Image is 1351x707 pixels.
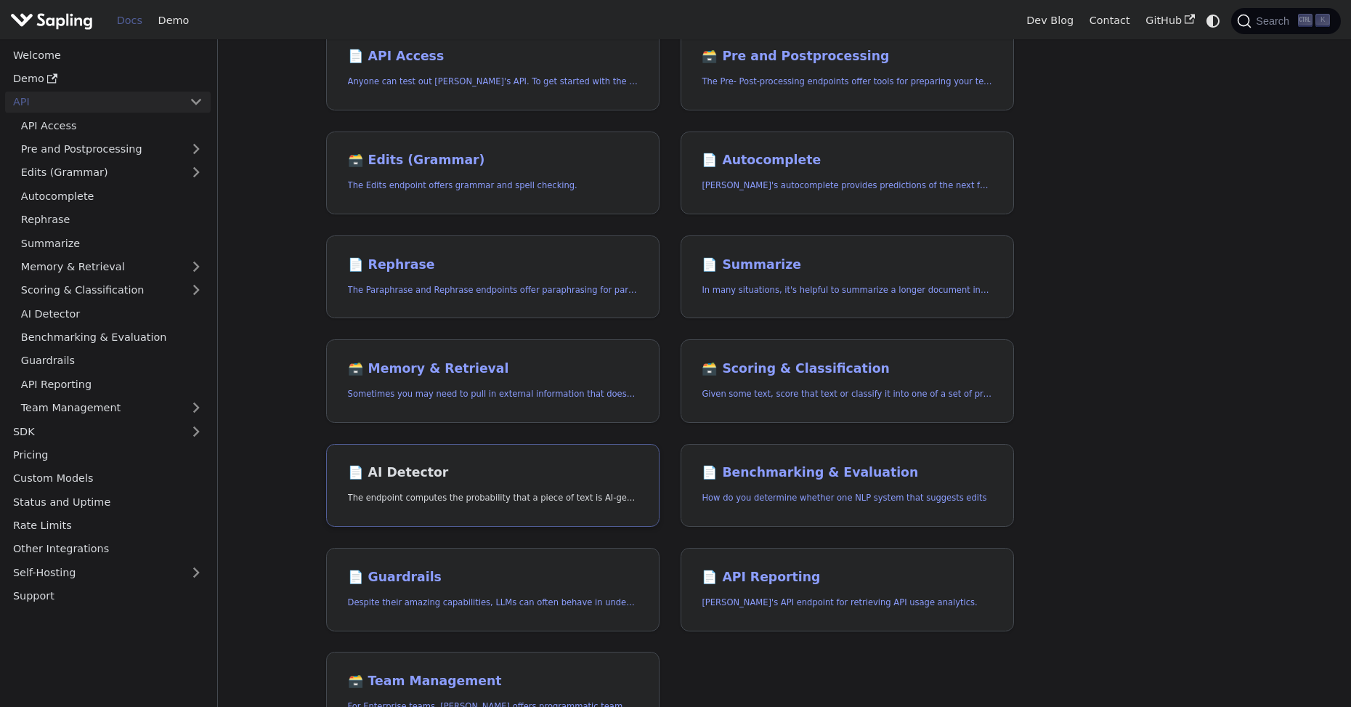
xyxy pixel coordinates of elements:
p: How do you determine whether one NLP system that suggests edits [702,491,991,505]
a: Edits (Grammar) [13,162,211,183]
a: Other Integrations [5,538,211,559]
a: Support [5,586,211,607]
button: Collapse sidebar category 'API' [182,92,211,113]
a: SDK [5,421,182,442]
a: 📄️ Autocomplete[PERSON_NAME]'s autocomplete provides predictions of the next few characters or words [681,132,1014,215]
h2: Autocomplete [702,153,991,169]
h2: AI Detector [348,465,638,481]
a: Welcome [5,44,211,65]
a: Rate Limits [5,515,211,536]
p: In many situations, it's helpful to summarize a longer document into a shorter, more easily diges... [702,283,991,297]
h2: Edits (Grammar) [348,153,638,169]
a: 📄️ RephraseThe Paraphrase and Rephrase endpoints offer paraphrasing for particular styles. [326,235,660,319]
a: 📄️ SummarizeIn many situations, it's helpful to summarize a longer document into a shorter, more ... [681,235,1014,319]
a: API [5,92,182,113]
p: Sapling's API endpoint for retrieving API usage analytics. [702,596,991,610]
a: Guardrails [13,350,211,371]
a: Scoring & Classification [13,280,211,301]
p: The Paraphrase and Rephrase endpoints offer paraphrasing for particular styles. [348,283,638,297]
a: Autocomplete [13,185,211,206]
h2: Team Management [348,674,638,690]
h2: Benchmarking & Evaluation [702,465,991,481]
a: Memory & Retrieval [13,256,211,278]
img: Sapling.ai [10,10,93,31]
a: 🗃️ Edits (Grammar)The Edits endpoint offers grammar and spell checking. [326,132,660,215]
a: API Access [13,115,211,136]
p: Sometimes you may need to pull in external information that doesn't fit in the context size of an... [348,387,638,401]
a: API Reporting [13,373,211,395]
button: Search (Ctrl+K) [1231,8,1340,34]
a: 📄️ API AccessAnyone can test out [PERSON_NAME]'s API. To get started with the API, simply: [326,27,660,110]
p: Given some text, score that text or classify it into one of a set of pre-specified categories. [702,387,991,401]
a: 📄️ API Reporting[PERSON_NAME]'s API endpoint for retrieving API usage analytics. [681,548,1014,631]
h2: Memory & Retrieval [348,361,638,377]
a: Summarize [13,233,211,254]
a: 📄️ AI DetectorThe endpoint computes the probability that a piece of text is AI-generated, [326,444,660,528]
a: GitHub [1137,9,1202,32]
a: Team Management [13,397,211,419]
p: The endpoint computes the probability that a piece of text is AI-generated, [348,491,638,505]
a: Docs [109,9,150,32]
p: Sapling's autocomplete provides predictions of the next few characters or words [702,179,991,193]
a: Self-Hosting [5,562,211,583]
a: 🗃️ Scoring & ClassificationGiven some text, score that text or classify it into one of a set of p... [681,339,1014,423]
a: Sapling.ai [10,10,98,31]
a: Custom Models [5,468,211,489]
a: Pre and Postprocessing [13,139,211,160]
a: 📄️ GuardrailsDespite their amazing capabilities, LLMs can often behave in undesired [326,548,660,631]
a: 📄️ Benchmarking & EvaluationHow do you determine whether one NLP system that suggests edits [681,444,1014,528]
h2: Scoring & Classification [702,361,991,377]
a: Status and Uptime [5,491,211,512]
h2: Summarize [702,257,991,273]
p: The Pre- Post-processing endpoints offer tools for preparing your text data for ingestation as we... [702,75,991,89]
h2: Pre and Postprocessing [702,49,991,65]
kbd: K [1315,14,1330,27]
a: 🗃️ Memory & RetrievalSometimes you may need to pull in external information that doesn't fit in t... [326,339,660,423]
a: Rephrase [13,209,211,230]
a: Contact [1082,9,1138,32]
p: Anyone can test out Sapling's API. To get started with the API, simply: [348,75,638,89]
h2: Guardrails [348,570,638,586]
a: 🗃️ Pre and PostprocessingThe Pre- Post-processing endpoints offer tools for preparing your text d... [681,27,1014,110]
a: Demo [5,68,211,89]
p: Despite their amazing capabilities, LLMs can often behave in undesired [348,596,638,610]
a: Benchmarking & Evaluation [13,327,211,348]
a: Pricing [5,445,211,466]
p: The Edits endpoint offers grammar and spell checking. [348,179,638,193]
h2: Rephrase [348,257,638,273]
span: Search [1251,15,1298,27]
a: AI Detector [13,303,211,324]
h2: API Reporting [702,570,991,586]
h2: API Access [348,49,638,65]
a: Demo [150,9,197,32]
button: Switch between dark and light mode (currently system mode) [1203,10,1224,31]
button: Expand sidebar category 'SDK' [182,421,211,442]
a: Dev Blog [1018,9,1081,32]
